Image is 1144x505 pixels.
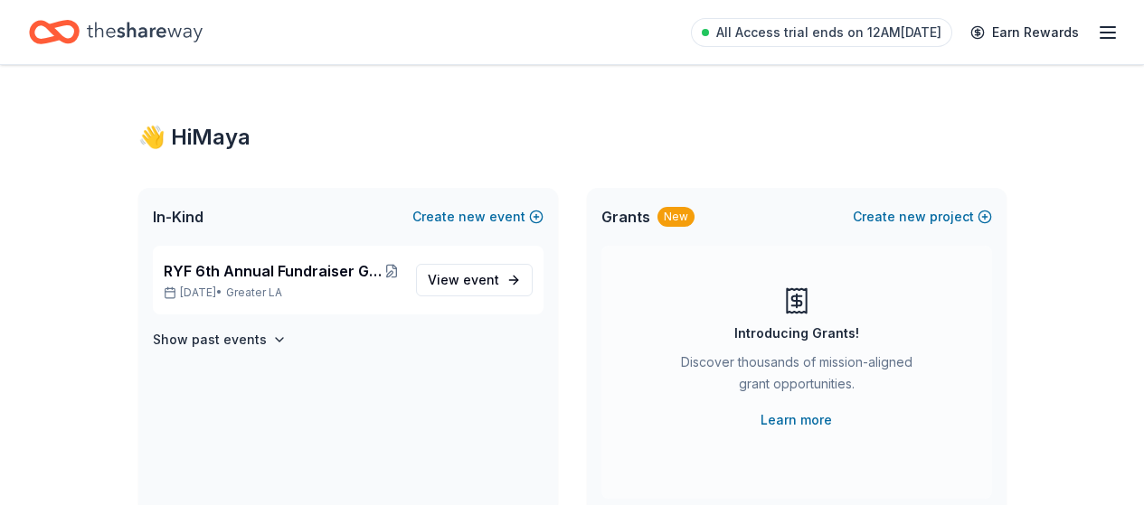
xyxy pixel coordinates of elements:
[428,269,499,291] span: View
[459,206,486,228] span: new
[601,206,650,228] span: Grants
[691,18,952,47] a: All Access trial ends on 12AM[DATE]
[761,409,832,431] a: Learn more
[463,272,499,287] span: event
[153,329,287,351] button: Show past events
[153,329,267,351] h4: Show past events
[853,206,992,228] button: Createnewproject
[657,207,695,227] div: New
[138,123,1007,152] div: 👋 Hi Maya
[412,206,544,228] button: Createnewevent
[164,285,402,300] p: [DATE] •
[899,206,926,228] span: new
[416,264,533,296] a: View event
[674,351,920,402] div: Discover thousands of mission-aligned grant opportunities.
[164,260,383,282] span: RYF 6th Annual Fundraiser Gala - Lights, Camera, Auction!
[153,206,203,228] span: In-Kind
[226,285,282,300] span: Greater LA
[734,323,859,344] div: Introducing Grants!
[960,16,1090,49] a: Earn Rewards
[29,11,203,53] a: Home
[716,22,941,43] span: All Access trial ends on 12AM[DATE]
